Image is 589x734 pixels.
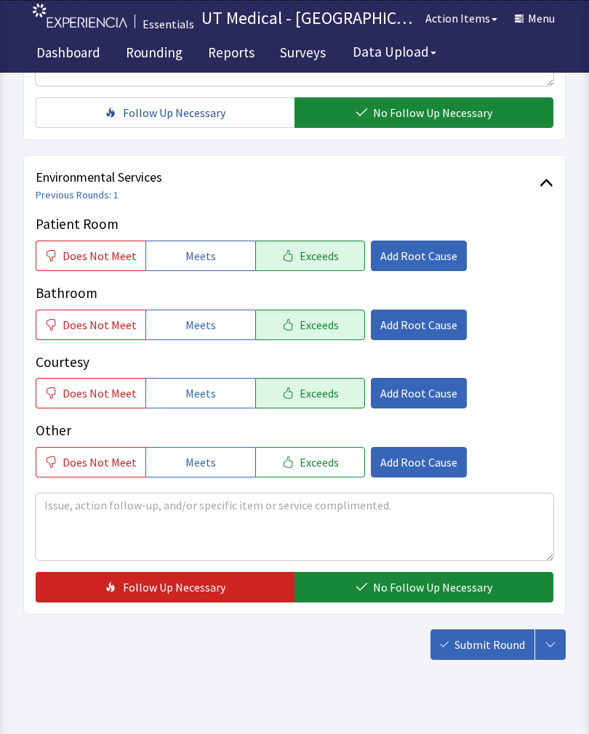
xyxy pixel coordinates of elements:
span: Exceeds [300,453,339,471]
span: Meets [185,247,216,265]
span: Meets [185,453,216,471]
button: Does Not Meet [36,447,145,477]
button: Meets [145,241,255,271]
button: Does Not Meet [36,378,145,408]
span: Does Not Meet [63,384,137,402]
span: Follow Up Necessary [123,578,225,596]
span: Follow Up Necessary [123,104,225,121]
button: Data Upload [344,39,445,65]
span: Add Root Cause [380,384,457,402]
span: Does Not Meet [63,316,137,334]
span: No Follow Up Necessary [373,578,492,596]
span: Meets [185,384,216,402]
p: Patient Room [36,214,553,235]
button: Follow Up Necessary [36,572,294,602]
span: Exceeds [300,316,339,334]
div: Essentials [143,15,194,33]
span: Does Not Meet [63,247,137,265]
span: Exceeds [300,384,339,402]
button: Follow Up Necessary [36,97,294,128]
img: experiencia_logo.png [33,4,127,28]
button: Exceeds [255,310,365,340]
span: No Follow Up Necessary [373,104,492,121]
span: Environmental Services [36,167,540,187]
a: Rounding [115,36,193,73]
button: Add Root Cause [371,447,467,477]
a: Reports [197,36,265,73]
button: Exceeds [255,447,365,477]
button: Add Root Cause [371,378,467,408]
button: Meets [145,378,255,408]
button: No Follow Up Necessary [294,97,553,128]
span: Does Not Meet [63,453,137,471]
span: Exceeds [300,247,339,265]
span: Add Root Cause [380,316,457,334]
a: Dashboard [25,36,111,73]
button: Menu [506,4,564,33]
p: Other [36,420,553,441]
p: Courtesy [36,352,553,373]
button: Exceeds [255,378,365,408]
span: Meets [185,316,216,334]
a: Previous Rounds: 1 [36,188,119,201]
a: Surveys [269,36,337,73]
span: Submit Round [454,636,525,653]
span: Add Root Cause [380,247,457,265]
button: Add Root Cause [371,241,467,271]
p: Bathroom [36,283,553,304]
button: Submit Round [430,629,534,660]
span: Add Root Cause [380,453,457,471]
button: Exceeds [255,241,365,271]
button: Does Not Meet [36,241,145,271]
p: UT Medical - [GEOGRAPHIC_DATA][US_STATE] [201,7,417,30]
button: Does Not Meet [36,310,145,340]
button: Meets [145,310,255,340]
button: Action Items [417,4,506,33]
button: Meets [145,447,255,477]
button: Add Root Cause [371,310,467,340]
button: No Follow Up Necessary [294,572,553,602]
